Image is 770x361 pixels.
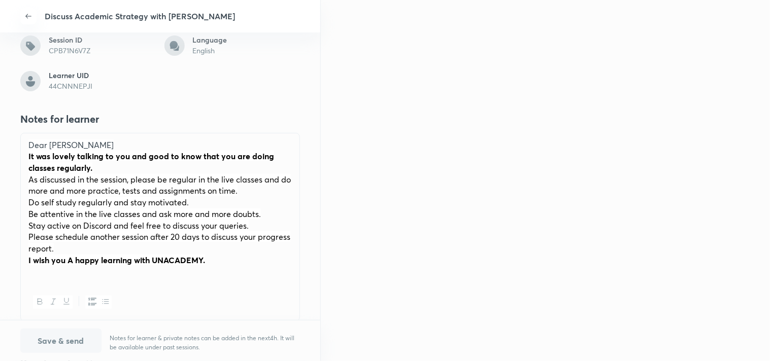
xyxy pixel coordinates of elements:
[28,220,249,231] span: Stay active on Discord and feel free to discuss your queries.
[193,35,300,45] h6: Language
[20,112,99,127] h4: Notes for learner
[164,35,185,56] img: language
[49,46,156,55] h6: CPB71N6V7Z
[40,8,67,16] span: Support
[49,35,156,45] h6: Session ID
[49,82,156,91] h6: 44CNNNEPJI
[28,174,291,196] span: As discussed in the session, please be regular in the live classes and do more and more practice,...
[45,10,235,22] p: Discuss Academic Strategy with [PERSON_NAME]
[28,231,290,254] span: Please schedule another session after 20 days to discuss your progress report.
[20,71,41,91] img: learner
[20,35,41,56] img: tag
[193,46,300,55] h6: English
[28,255,205,265] strong: I wish you A happy learning with UNACADEMY.
[28,197,189,207] span: Do self study regularly and stay motivated.
[49,71,156,80] h6: Learner UID
[20,329,102,353] button: Save & send
[110,334,300,352] p: Notes for learner & private notes can be added in the next 4h . It will be available under past s...
[28,151,274,173] strong: It was lovely talking to you and good to know that you are doing classes regularly.
[28,139,114,150] span: Dear [PERSON_NAME]
[28,208,261,219] span: Be attentive in the live classes and ask more and more doubts.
